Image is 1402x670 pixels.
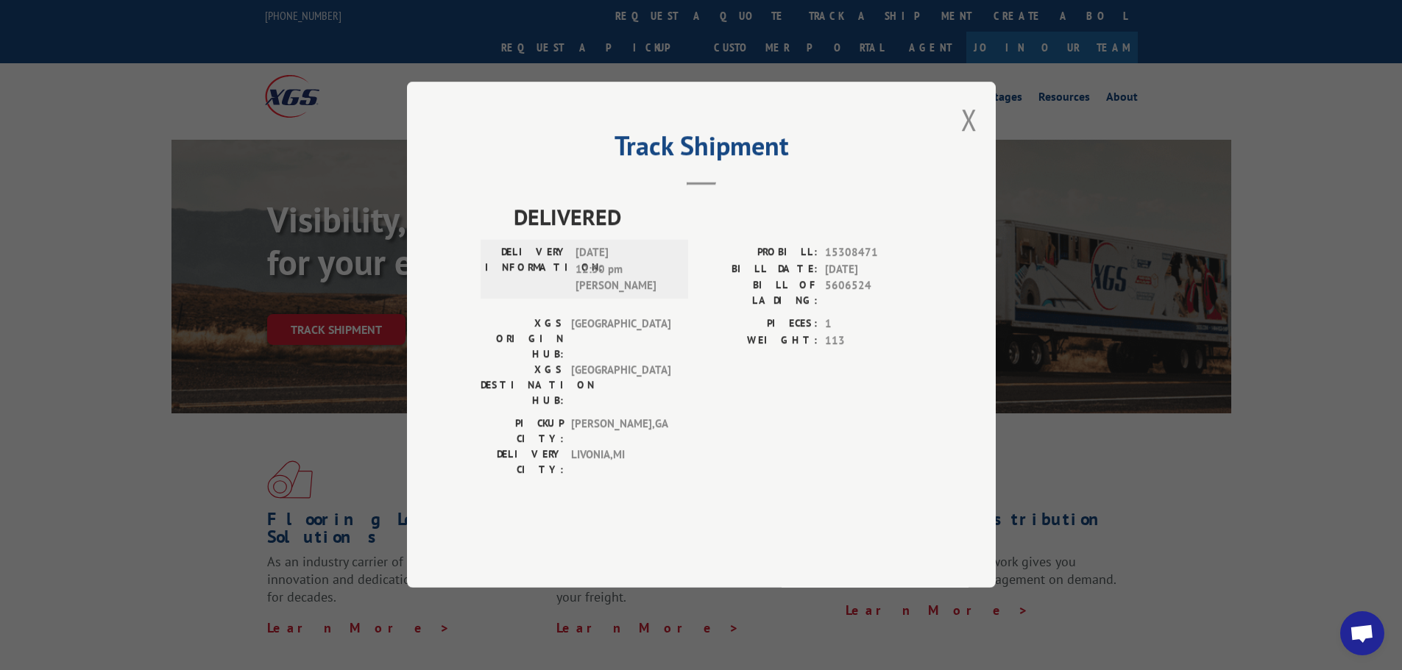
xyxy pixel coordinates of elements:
[701,278,818,309] label: BILL OF LADING:
[701,316,818,333] label: PIECES:
[701,261,818,278] label: BILL DATE:
[576,245,675,295] span: [DATE] 12:30 pm [PERSON_NAME]
[825,332,922,349] span: 113
[701,332,818,349] label: WEIGHT:
[481,447,564,478] label: DELIVERY CITY:
[571,316,670,363] span: [GEOGRAPHIC_DATA]
[701,245,818,262] label: PROBILL:
[825,278,922,309] span: 5606524
[825,245,922,262] span: 15308471
[514,201,922,234] span: DELIVERED
[825,261,922,278] span: [DATE]
[485,245,568,295] label: DELIVERY INFORMATION:
[1340,611,1384,655] div: Open chat
[571,363,670,409] span: [GEOGRAPHIC_DATA]
[481,416,564,447] label: PICKUP CITY:
[571,416,670,447] span: [PERSON_NAME] , GA
[481,135,922,163] h2: Track Shipment
[961,100,977,139] button: Close modal
[571,447,670,478] span: LIVONIA , MI
[481,363,564,409] label: XGS DESTINATION HUB:
[481,316,564,363] label: XGS ORIGIN HUB:
[825,316,922,333] span: 1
